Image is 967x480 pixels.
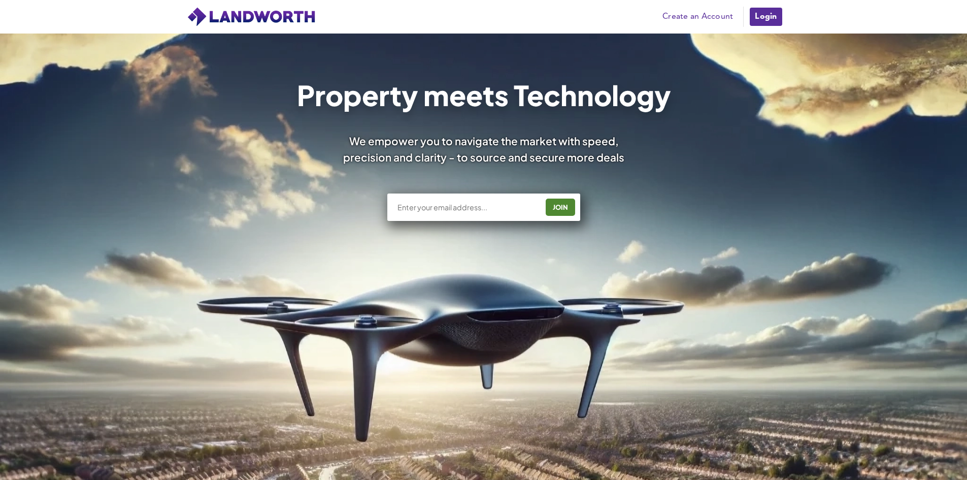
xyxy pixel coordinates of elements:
div: We empower you to navigate the market with speed, precision and clarity - to source and secure mo... [329,133,638,165]
h1: Property meets Technology [296,81,671,109]
a: Create an Account [657,9,738,24]
a: Login [749,7,783,27]
input: Enter your email address... [396,202,538,212]
button: JOIN [546,199,575,216]
div: JOIN [549,199,572,215]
